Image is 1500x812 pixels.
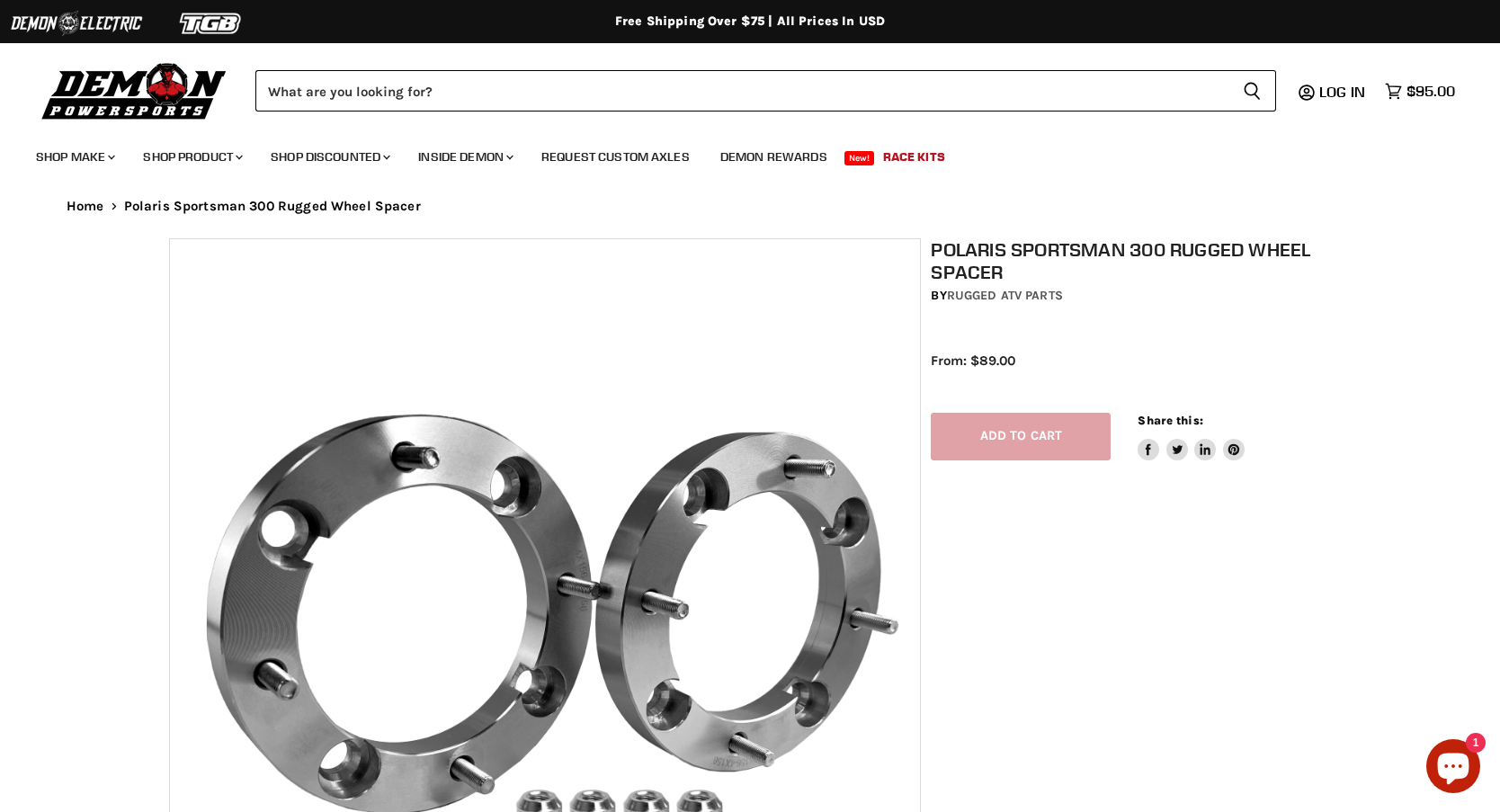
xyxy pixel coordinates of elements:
[129,138,254,175] a: Shop Product
[124,199,421,214] span: Polaris Sportsman 300 Rugged Wheel Spacer
[931,286,1341,306] div: by
[144,6,279,40] img: TGB Logo 2
[707,138,841,175] a: Demon Rewards
[931,238,1341,283] h1: Polaris Sportsman 300 Rugged Wheel Spacer
[870,138,959,175] a: Race Kits
[67,199,104,214] a: Home
[1138,413,1245,460] aside: Share this:
[1228,70,1276,112] button: Search
[528,138,703,175] a: Request Custom Axles
[1311,84,1376,100] a: Log in
[9,6,144,40] img: Demon Electric Logo 2
[255,70,1228,112] input: Search
[1376,78,1464,104] a: $95.00
[255,70,1276,112] form: Product
[931,352,1015,369] span: From: $89.00
[1138,414,1202,427] span: Share this:
[36,58,233,122] img: Demon Powersports
[947,288,1063,303] a: Rugged ATV Parts
[31,199,1469,214] nav: Breadcrumbs
[31,13,1469,30] div: Free Shipping Over $75 | All Prices In USD
[257,138,401,175] a: Shop Discounted
[405,138,524,175] a: Inside Demon
[1406,83,1455,100] span: $95.00
[1319,83,1365,101] span: Log in
[22,131,1451,175] ul: Main menu
[22,138,126,175] a: Shop Make
[1421,739,1486,798] inbox-online-store-chat: Shopify online store chat
[844,151,875,165] span: New!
